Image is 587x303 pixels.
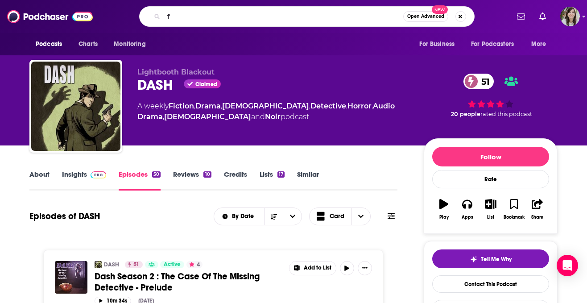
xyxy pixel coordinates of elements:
div: 10 [203,171,211,178]
a: Dash Season 2 : The Case Of The Missing Detective - Prelude [95,271,283,293]
span: Podcasts [36,38,62,50]
a: Detective [310,102,346,110]
span: , [194,102,195,110]
button: open menu [214,213,265,220]
img: Dash Season 2 : The Case Of The Missing Detective - Prelude [55,261,87,294]
a: Contact This Podcast [432,275,549,293]
a: Drama [195,102,221,110]
span: Dash Season 2 : The Case Of The Missing Detective - Prelude [95,271,260,293]
span: , [163,112,164,121]
a: Charts [73,36,103,53]
h2: Choose List sort [214,208,302,225]
span: New [432,5,448,14]
span: 51 [472,74,494,89]
span: 51 [133,260,139,269]
span: Charts [79,38,98,50]
button: Show More Button [358,261,372,275]
span: , [221,102,222,110]
img: tell me why sparkle [470,256,477,263]
span: , [346,102,347,110]
button: 4 [186,261,203,268]
button: Follow [432,147,549,166]
button: open menu [29,36,74,53]
a: Show notifications dropdown [536,9,550,24]
a: DASH [104,261,119,268]
a: Lists17 [260,170,285,191]
a: [DEMOGRAPHIC_DATA] [164,112,251,121]
div: 17 [277,171,285,178]
img: Podchaser - Follow, Share and Rate Podcasts [7,8,93,25]
div: 51 20 peoplerated this podcast [424,68,558,123]
a: 51 [463,74,494,89]
a: Similar [297,170,319,191]
span: 20 people [451,111,480,117]
span: For Podcasters [471,38,514,50]
div: Share [531,215,543,220]
span: Lightbooth Blackout [137,68,215,76]
button: Bookmark [502,193,525,225]
h1: Episodes of DASH [29,211,100,222]
span: , [309,102,310,110]
div: A weekly podcast [137,101,409,122]
a: [DEMOGRAPHIC_DATA] [222,102,309,110]
div: Play [439,215,449,220]
span: By Date [232,213,257,220]
a: Credits [224,170,247,191]
a: Episodes50 [119,170,161,191]
span: rated this podcast [480,111,532,117]
a: About [29,170,50,191]
a: Active [160,261,184,268]
button: Show More Button [289,261,336,275]
button: Show profile menu [560,7,580,26]
span: Monitoring [114,38,145,50]
button: Sort Direction [264,208,283,225]
img: User Profile [560,7,580,26]
button: open menu [107,36,157,53]
a: Fiction [169,102,194,110]
button: Open AdvancedNew [403,11,448,22]
img: DASH [95,261,102,268]
div: Bookmark [504,215,525,220]
button: tell me why sparkleTell Me Why [432,249,549,268]
span: Open Advanced [407,14,444,19]
div: List [487,215,494,220]
span: Logged in as devinandrade [560,7,580,26]
button: open menu [525,36,558,53]
img: DASH [31,62,120,151]
button: List [479,193,502,225]
a: Show notifications dropdown [513,9,529,24]
button: open menu [283,208,302,225]
span: Card [330,213,344,220]
span: Add to List [304,265,331,271]
a: Reviews10 [173,170,211,191]
input: Search podcasts, credits, & more... [164,9,403,24]
button: open menu [413,36,466,53]
span: Claimed [195,82,217,87]
a: Noir [265,112,281,121]
button: Choose View [309,208,371,225]
span: , [372,102,373,110]
button: Apps [455,193,479,225]
button: Share [526,193,549,225]
a: InsightsPodchaser Pro [62,170,106,191]
img: Podchaser Pro [91,171,106,178]
a: 51 [125,261,143,268]
a: Horror [347,102,372,110]
button: open menu [465,36,527,53]
span: More [531,38,546,50]
div: Rate [432,170,549,188]
span: and [251,112,265,121]
span: Active [164,260,181,269]
div: Open Intercom Messenger [557,255,578,276]
div: 50 [152,171,161,178]
button: Play [432,193,455,225]
span: For Business [419,38,455,50]
div: Search podcasts, credits, & more... [139,6,475,27]
div: Apps [462,215,473,220]
span: Tell Me Why [481,256,512,263]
